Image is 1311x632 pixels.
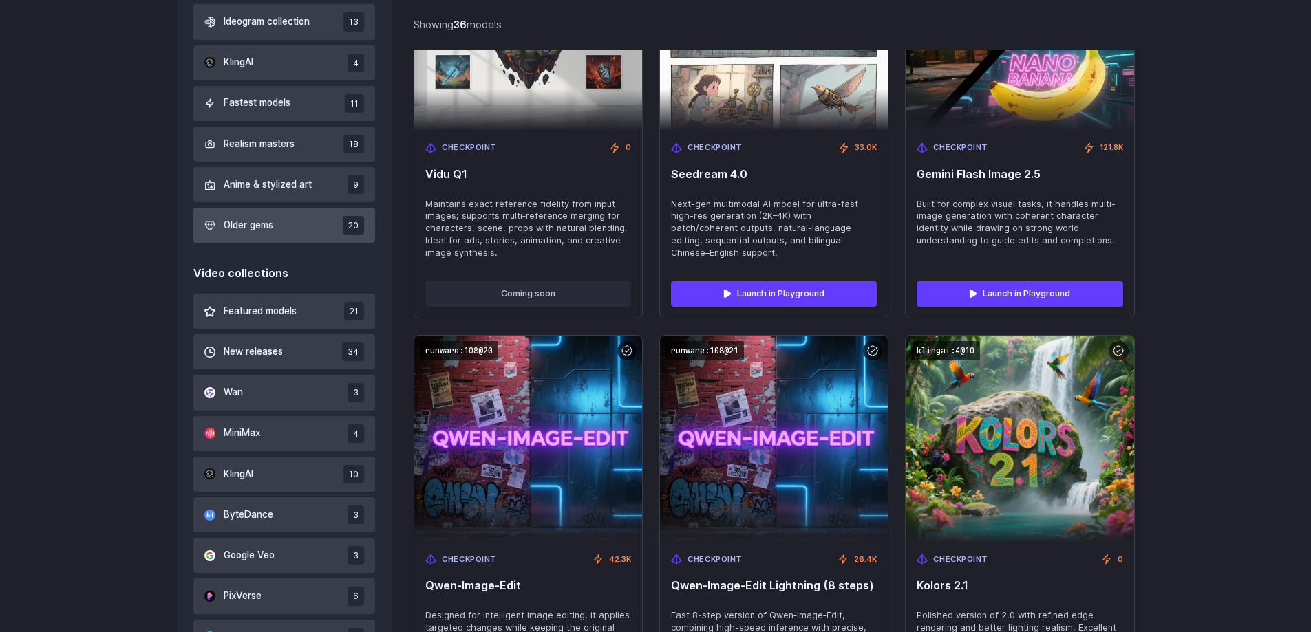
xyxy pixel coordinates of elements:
[917,168,1122,181] span: Gemini Flash Image 2.5
[348,546,364,565] span: 3
[906,336,1133,543] img: Kolors 2.1
[660,336,888,543] img: Qwen‑Image‑Edit Lightning (8 steps)
[442,142,497,154] span: Checkpoint
[1118,554,1123,566] span: 0
[420,341,498,361] code: runware:108@20
[193,294,376,329] button: Featured models 21
[193,4,376,39] button: Ideogram collection 13
[345,94,364,113] span: 11
[343,135,364,153] span: 18
[193,127,376,162] button: Realism masters 18
[343,216,364,235] span: 20
[224,218,273,233] span: Older gems
[193,416,376,451] button: MiniMax 4
[224,55,253,70] span: KlingAI
[933,142,988,154] span: Checkpoint
[414,336,642,543] img: Qwen‑Image‑Edit
[193,334,376,369] button: New releases 34
[193,265,376,283] div: Video collections
[343,465,364,483] span: 10
[454,19,467,30] strong: 36
[688,142,743,154] span: Checkpoint
[1100,142,1123,154] span: 121.8K
[348,587,364,605] span: 6
[855,142,877,154] span: 33.0K
[917,198,1122,248] span: Built for complex visual tasks, it handles multi-image generation with coherent character identit...
[688,554,743,566] span: Checkpoint
[671,198,877,260] span: Next-gen multimodal AI model for ultra-fast high-res generation (2K–4K) with batch/coherent outpu...
[193,578,376,613] button: PixVerse 6
[425,281,631,306] button: Coming soon
[224,385,243,400] span: Wan
[224,508,273,523] span: ByteDance
[671,281,877,306] a: Launch in Playground
[224,137,295,152] span: Realism masters
[343,12,364,31] span: 13
[193,457,376,492] button: KlingAI 10
[224,589,262,604] span: PixVerse
[344,302,364,320] span: 21
[193,208,376,243] button: Older gems 20
[224,14,310,30] span: Ideogram collection
[665,341,744,361] code: runware:108@21
[193,167,376,202] button: Anime & stylized art 9
[917,281,1122,306] a: Launch in Playground
[224,96,290,111] span: Fastest models
[193,538,376,573] button: Google Veo 3
[348,424,364,443] span: 4
[854,554,877,566] span: 26.4K
[626,142,631,154] span: 0
[193,45,376,80] button: KlingAI 4
[348,383,364,402] span: 3
[224,467,253,482] span: KlingAI
[609,554,631,566] span: 42.3K
[348,505,364,524] span: 3
[414,17,502,32] div: Showing models
[193,86,376,121] button: Fastest models 11
[224,177,312,193] span: Anime & stylized art
[348,54,364,72] span: 4
[224,345,283,360] span: New releases
[224,426,260,441] span: MiniMax
[193,497,376,532] button: ByteDance 3
[425,198,631,260] span: Maintains exact reference fidelity from input images; supports multi‑reference merging for charac...
[933,554,988,566] span: Checkpoint
[911,341,980,361] code: klingai:4@10
[442,554,497,566] span: Checkpoint
[917,579,1122,592] span: Kolors 2.1
[342,342,364,361] span: 34
[193,375,376,410] button: Wan 3
[224,548,275,563] span: Google Veo
[425,168,631,181] span: Vidu Q1
[224,304,297,319] span: Featured models
[425,579,631,592] span: Qwen‑Image‑Edit
[671,168,877,181] span: Seedream 4.0
[671,579,877,592] span: Qwen‑Image‑Edit Lightning (8 steps)
[348,175,364,194] span: 9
